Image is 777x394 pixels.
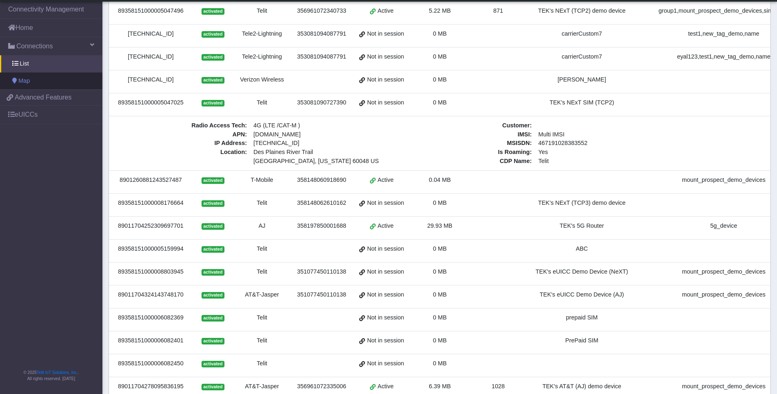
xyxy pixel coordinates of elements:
[114,245,188,254] div: 89358151000005159994
[114,75,188,84] div: [TECHNICAL_ID]
[238,176,285,185] div: T-Mobile
[399,148,535,157] span: Is Roaming :
[295,52,348,61] div: 353081094087791
[114,359,188,368] div: 89358151000006082450
[238,7,285,16] div: Telit
[433,268,447,275] span: 0 MB
[202,223,224,230] span: activated
[238,29,285,38] div: Tele2-Lightning
[433,360,447,367] span: 0 MB
[532,267,632,276] div: TEK's eUICC Demo Device (NeXT)
[399,130,535,139] span: IMSI :
[433,30,447,37] span: 0 MB
[367,267,404,276] span: Not in session
[202,361,224,367] span: activated
[114,336,188,345] div: 89358151000006082401
[202,338,224,344] span: activated
[535,130,671,139] span: Multi IMSI
[238,313,285,322] div: Telit
[202,315,224,322] span: activated
[433,99,447,106] span: 0 MB
[367,313,404,322] span: Not in session
[433,291,447,298] span: 0 MB
[433,337,447,344] span: 0 MB
[295,382,348,391] div: 356961072335006
[202,31,224,38] span: activated
[433,53,447,60] span: 0 MB
[238,359,285,368] div: Telit
[295,29,348,38] div: 353081094087791
[202,54,224,61] span: activated
[114,176,188,185] div: 8901260881243527487
[202,77,224,84] span: activated
[114,29,188,38] div: [TECHNICAL_ID]
[238,245,285,254] div: Telit
[535,157,671,166] span: Telit
[378,382,394,391] span: Active
[238,199,285,208] div: Telit
[16,41,53,51] span: Connections
[295,98,348,107] div: 353081090727390
[532,98,632,107] div: TEK's NExT SIM (TCP2)
[295,7,348,16] div: 356961072340733
[532,29,632,38] div: carrierCustom7
[114,98,188,107] div: 89358151000005047025
[429,7,451,14] span: 5.22 MB
[367,98,404,107] span: Not in session
[378,7,394,16] span: Active
[535,139,671,148] span: 467191028383552
[238,75,285,84] div: Verizon Wireless
[532,313,632,322] div: prepaid SIM
[367,245,404,254] span: Not in session
[114,313,188,322] div: 89358151000006082369
[295,176,348,185] div: 358148060918690
[367,290,404,299] span: Not in session
[15,93,72,102] span: Advanced Features
[433,314,447,321] span: 0 MB
[399,139,535,148] span: MSISDN :
[250,121,387,130] span: 4G (LTE /CAT-M )
[114,139,250,148] span: IP Address :
[367,75,404,84] span: Not in session
[114,148,250,165] span: Location :
[202,292,224,299] span: activated
[433,76,447,83] span: 0 MB
[295,199,348,208] div: 358148062610162
[254,140,299,146] span: [TECHNICAL_ID]
[367,199,404,208] span: Not in session
[532,290,632,299] div: TEK's eUICC Demo Device (AJ)
[254,148,383,157] span: Des Plaines River Trail
[378,222,394,231] span: Active
[399,157,535,166] span: CDP Name :
[532,382,632,391] div: TEK's AT&T (AJ) demo device
[429,177,451,183] span: 0.04 MB
[532,245,632,254] div: ABC
[295,267,348,276] div: 351077450110138
[433,199,447,206] span: 0 MB
[238,336,285,345] div: Telit
[238,222,285,231] div: AJ
[295,290,348,299] div: 351077450110138
[427,222,453,229] span: 29.93 MB
[295,222,348,231] div: 358197850001688
[114,199,188,208] div: 89358151000008176664
[238,382,285,391] div: AT&T-Jasper
[238,290,285,299] div: AT&T-Jasper
[367,336,404,345] span: Not in session
[378,176,394,185] span: Active
[114,52,188,61] div: [TECHNICAL_ID]
[532,7,632,16] div: TEK's NExT (TCP2) demo device
[250,130,387,139] span: [DOMAIN_NAME]
[202,8,224,15] span: activated
[202,200,224,207] span: activated
[238,98,285,107] div: Telit
[532,52,632,61] div: carrierCustom7
[367,29,404,38] span: Not in session
[202,246,224,253] span: activated
[429,383,451,389] span: 6.39 MB
[114,130,250,139] span: APN :
[474,382,523,391] div: 1028
[202,100,224,106] span: activated
[399,121,535,130] span: Customer :
[532,199,632,208] div: TEK's NExT (TCP3) demo device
